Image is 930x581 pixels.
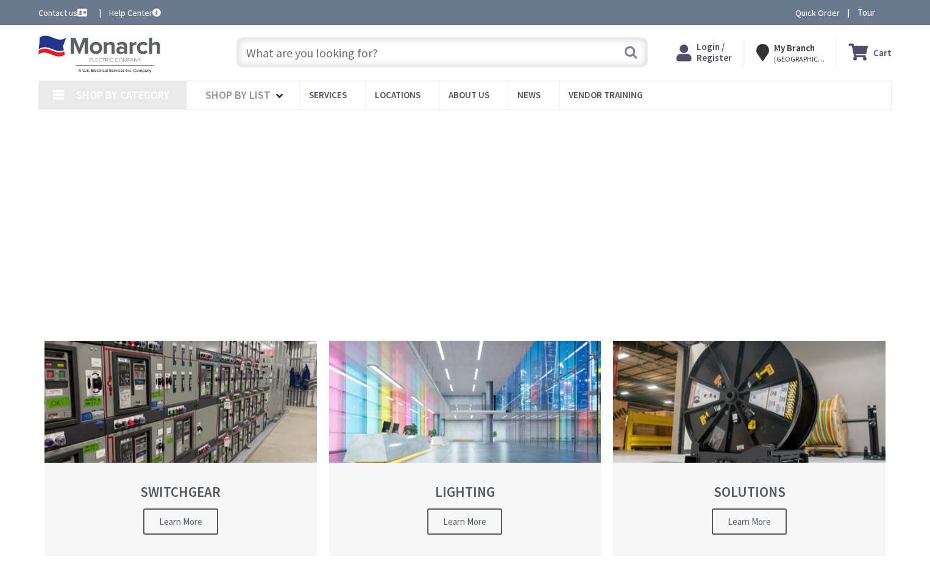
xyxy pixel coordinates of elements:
[676,41,732,63] a: Login / Register
[66,484,296,499] h2: SWITCHGEAR
[774,54,826,64] span: [GEOGRAPHIC_DATA], [GEOGRAPHIC_DATA]
[205,88,271,102] span: Shop By List
[427,508,502,535] span: Learn More
[44,341,317,556] a: SWITCHGEAR Learn More
[795,7,840,19] a: Quick Order
[697,41,732,63] span: Login / Register
[517,89,541,101] span: News
[350,484,580,499] h2: LIGHTING
[873,41,892,63] strong: Cart
[38,35,160,73] img: Monarch Electric Company
[613,341,886,556] a: SOLUTIONS Learn More
[329,341,602,556] a: LIGHTING Learn More
[712,508,787,535] span: Learn More
[449,89,489,101] span: About Us
[756,41,825,63] div: My Branch [GEOGRAPHIC_DATA], [GEOGRAPHIC_DATA]
[38,7,90,19] a: Contact us
[634,484,864,499] h2: SOLUTIONS
[143,508,218,535] span: Learn More
[857,7,889,18] span: Tour
[569,89,643,101] span: Vendor Training
[109,7,161,19] a: Help Center
[774,42,815,54] strong: My Branch
[849,41,892,63] a: Cart
[236,37,648,68] input: What are you looking for?
[375,89,421,101] span: Locations
[76,88,169,102] span: Shop By Category
[309,89,347,101] span: Services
